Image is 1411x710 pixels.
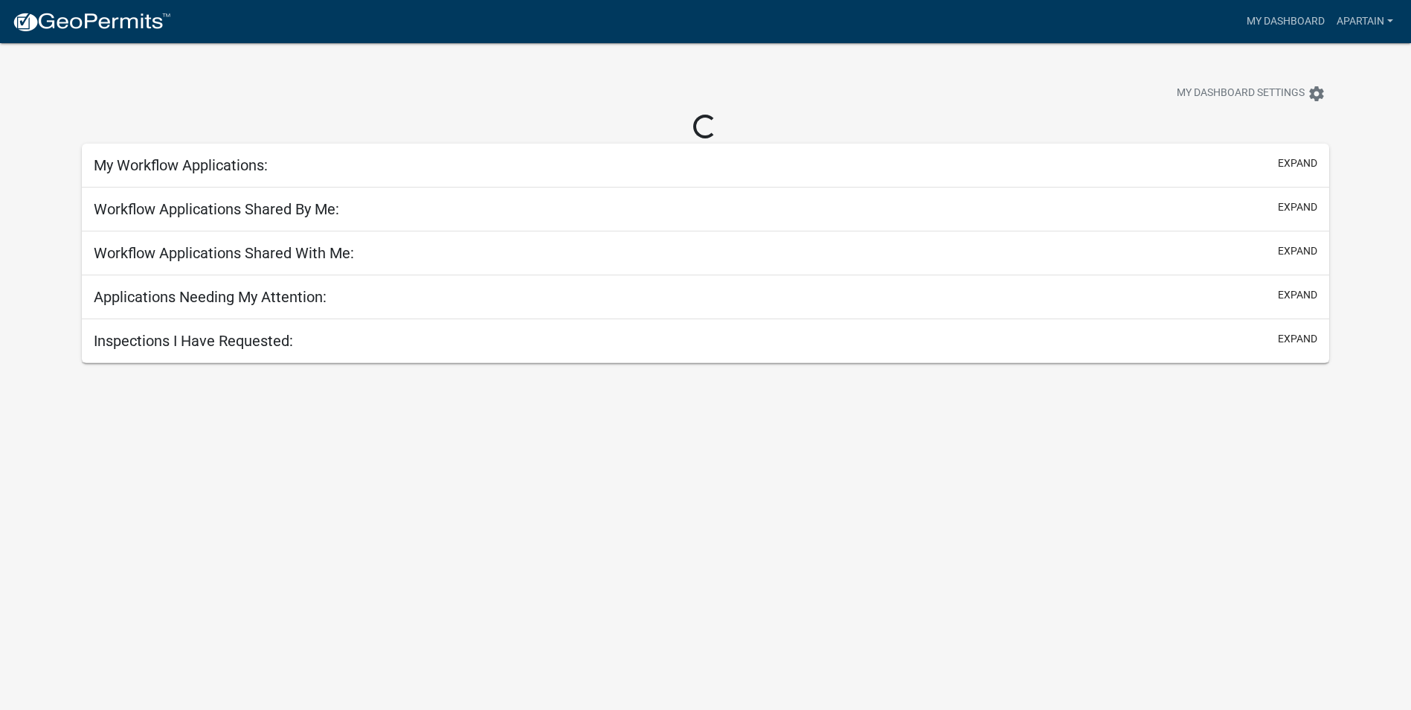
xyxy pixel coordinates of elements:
[1278,243,1317,259] button: expand
[1331,7,1399,36] a: apartain
[94,332,293,350] h5: Inspections I Have Requested:
[1278,287,1317,303] button: expand
[94,156,268,174] h5: My Workflow Applications:
[1177,85,1305,103] span: My Dashboard Settings
[94,288,327,306] h5: Applications Needing My Attention:
[1278,199,1317,215] button: expand
[1308,85,1325,103] i: settings
[1241,7,1331,36] a: My Dashboard
[1165,79,1337,108] button: My Dashboard Settingssettings
[1278,331,1317,347] button: expand
[94,244,354,262] h5: Workflow Applications Shared With Me:
[1278,156,1317,171] button: expand
[94,200,339,218] h5: Workflow Applications Shared By Me:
